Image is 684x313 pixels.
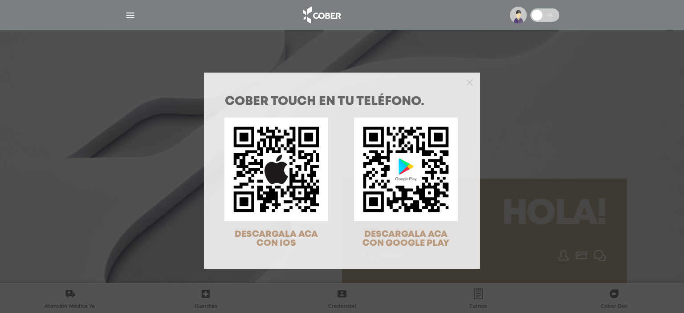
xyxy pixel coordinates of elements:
span: DESCARGALA ACA CON GOOGLE PLAY [362,230,449,248]
button: Close [466,78,473,86]
img: qr-code [224,118,328,221]
span: DESCARGALA ACA CON IOS [235,230,318,248]
h1: COBER TOUCH en tu teléfono. [225,96,459,108]
img: qr-code [354,118,458,221]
